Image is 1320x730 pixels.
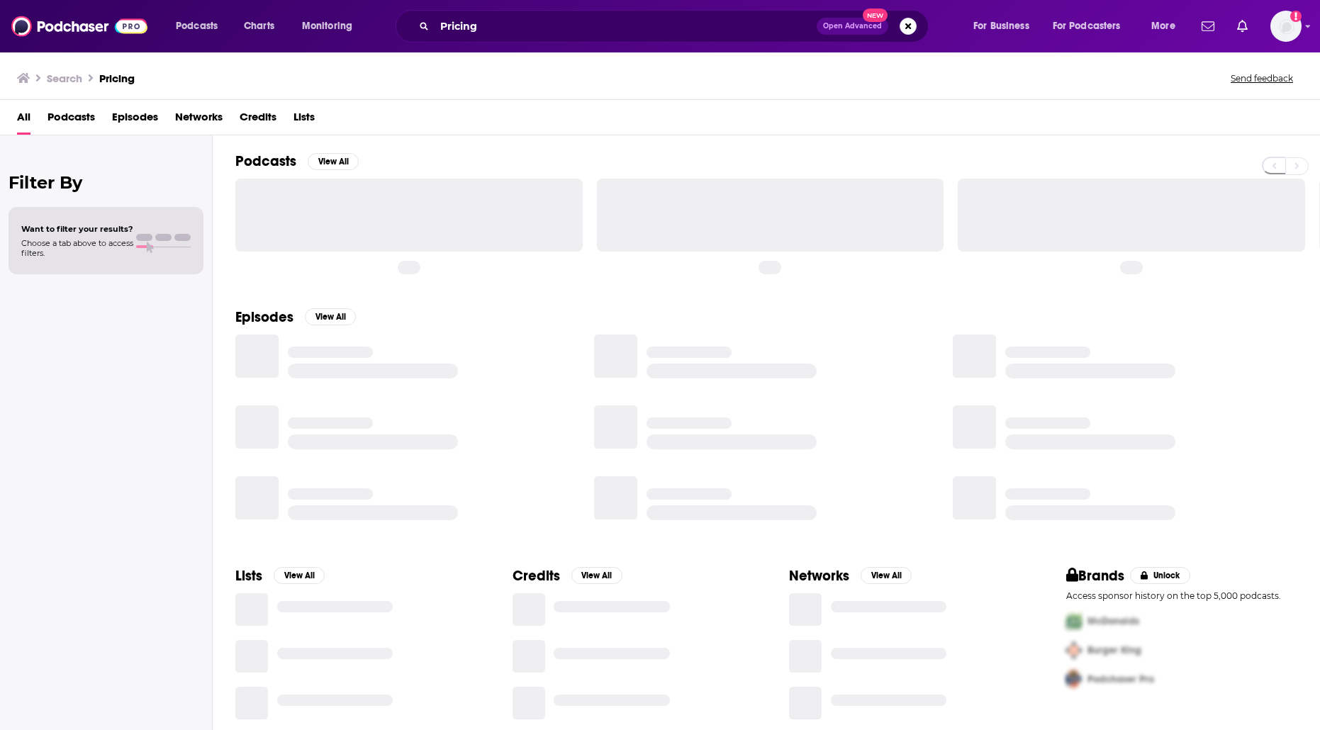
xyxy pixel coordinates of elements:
[1066,590,1298,601] p: Access sponsor history on the top 5,000 podcasts.
[817,18,888,35] button: Open AdvancedNew
[1044,15,1141,38] button: open menu
[1270,11,1302,42] button: Show profile menu
[235,15,283,38] a: Charts
[112,106,158,135] a: Episodes
[1130,567,1190,584] button: Unlock
[305,308,356,325] button: View All
[863,9,888,22] span: New
[1270,11,1302,42] span: Logged in as ABolliger
[1151,16,1175,36] span: More
[21,238,133,258] span: Choose a tab above to access filters.
[99,72,135,85] h3: Pricing
[861,567,912,584] button: View All
[274,567,325,584] button: View All
[1061,607,1087,636] img: First Pro Logo
[513,567,622,585] a: CreditsView All
[244,16,274,36] span: Charts
[1061,636,1087,665] img: Second Pro Logo
[17,106,30,135] a: All
[1231,14,1253,38] a: Show notifications dropdown
[1270,11,1302,42] img: User Profile
[47,106,95,135] a: Podcasts
[240,106,276,135] a: Credits
[47,72,82,85] h3: Search
[1053,16,1121,36] span: For Podcasters
[1087,644,1141,656] span: Burger King
[513,567,560,585] h2: Credits
[1087,614,1139,627] span: McDonalds
[235,152,296,170] h2: Podcasts
[235,308,293,326] h2: Episodes
[235,308,356,326] a: EpisodesView All
[176,16,218,36] span: Podcasts
[21,224,133,234] span: Want to filter your results?
[9,172,203,193] h2: Filter By
[1226,72,1297,84] button: Send feedback
[1196,14,1220,38] a: Show notifications dropdown
[302,16,352,36] span: Monitoring
[166,15,236,38] button: open menu
[789,567,912,585] a: NetworksView All
[235,567,262,585] h2: Lists
[963,15,1047,38] button: open menu
[11,13,147,40] img: Podchaser - Follow, Share and Rate Podcasts
[823,23,882,30] span: Open Advanced
[435,15,817,38] input: Search podcasts, credits, & more...
[235,152,359,170] a: PodcastsView All
[409,10,942,43] div: Search podcasts, credits, & more...
[973,16,1029,36] span: For Business
[1087,673,1154,685] span: Podchaser Pro
[292,15,371,38] button: open menu
[308,153,359,170] button: View All
[1290,11,1302,22] svg: Add a profile image
[1061,665,1087,694] img: Third Pro Logo
[1066,567,1125,585] h2: Brands
[789,567,849,585] h2: Networks
[571,567,622,584] button: View All
[235,567,325,585] a: ListsView All
[1141,15,1193,38] button: open menu
[175,106,223,135] a: Networks
[293,106,315,135] a: Lists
